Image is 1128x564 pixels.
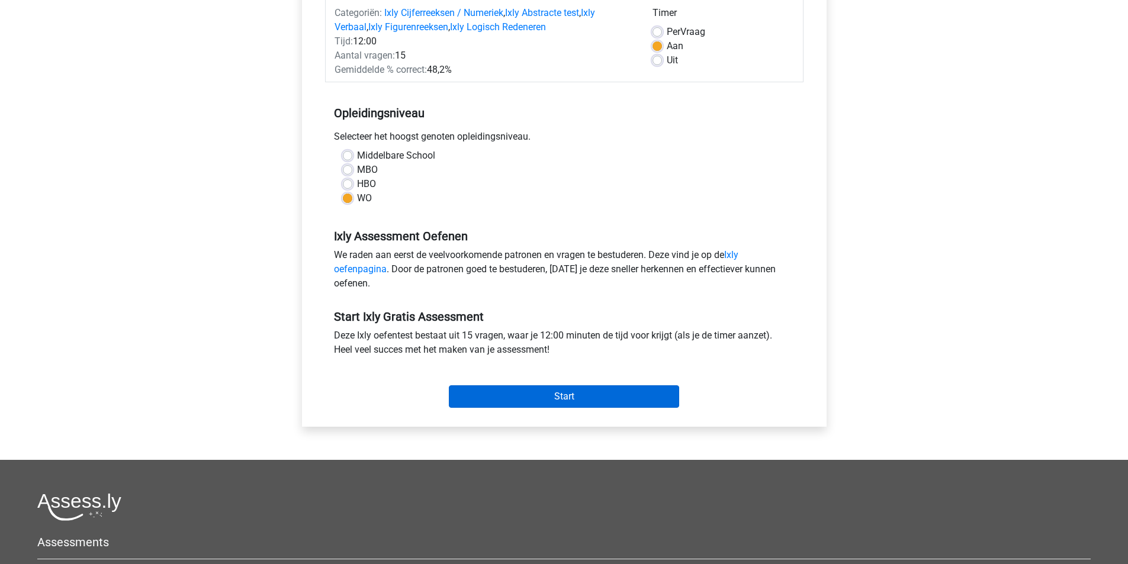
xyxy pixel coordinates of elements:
[334,229,795,243] h5: Ixly Assessment Oefenen
[326,34,644,49] div: 12:00
[368,21,448,33] a: Ixly Figurenreeksen
[667,25,705,39] label: Vraag
[384,7,503,18] a: Ixly Cijferreeksen / Numeriek
[326,6,644,34] div: , , , ,
[667,39,683,53] label: Aan
[667,53,678,67] label: Uit
[357,163,378,177] label: MBO
[326,63,644,77] div: 48,2%
[335,50,395,61] span: Aantal vragen:
[334,310,795,324] h5: Start Ixly Gratis Assessment
[357,177,376,191] label: HBO
[325,248,804,295] div: We raden aan eerst de veelvoorkomende patronen en vragen te bestuderen. Deze vind je op de . Door...
[325,328,804,362] div: Deze Ixly oefentest bestaat uit 15 vragen, waar je 12:00 minuten de tijd voor krijgt (als je de t...
[667,26,680,37] span: Per
[37,535,1091,549] h5: Assessments
[505,7,579,18] a: Ixly Abstracte test
[450,21,546,33] a: Ixly Logisch Redeneren
[334,101,795,125] h5: Opleidingsniveau
[335,64,427,75] span: Gemiddelde % correct:
[37,493,121,521] img: Assessly logo
[326,49,644,63] div: 15
[325,130,804,149] div: Selecteer het hoogst genoten opleidingsniveau.
[335,7,382,18] span: Categoriën:
[653,6,794,25] div: Timer
[449,385,679,408] input: Start
[357,149,435,163] label: Middelbare School
[357,191,372,205] label: WO
[335,36,353,47] span: Tijd:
